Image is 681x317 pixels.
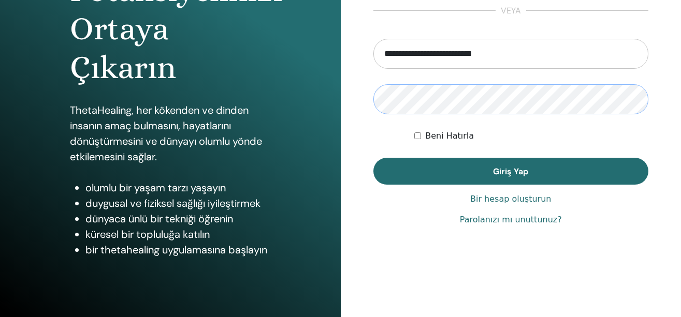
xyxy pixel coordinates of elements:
[414,130,648,142] div: Beni süresiz olarak veya manuel olarak çıkış yapana kadar kimlik doğrulamalı tut
[85,243,267,256] font: bir thetahealing uygulamasına başlayın
[501,5,521,16] font: veya
[493,166,528,177] font: Giriş Yap
[373,158,649,185] button: Giriş Yap
[85,181,226,194] font: olumlu bir yaşam tarzı yaşayın
[425,131,474,141] font: Beni Hatırla
[470,193,551,205] a: Bir hesap oluşturun
[85,212,233,225] font: dünyaca ünlü bir tekniği öğrenin
[70,103,262,163] font: ThetaHealing, her kökenden ve dinden insanın amaç bulmasını, hayatlarını dönüştürmesini ve dünyay...
[85,228,210,241] font: küresel bir topluluğa katılın
[460,214,562,226] a: Parolanızı mı unuttunuz?
[85,197,260,210] font: duygusal ve fiziksel sağlığı iyileştirmek
[460,215,562,224] font: Parolanızı mı unuttunuz?
[470,194,551,204] font: Bir hesap oluşturun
